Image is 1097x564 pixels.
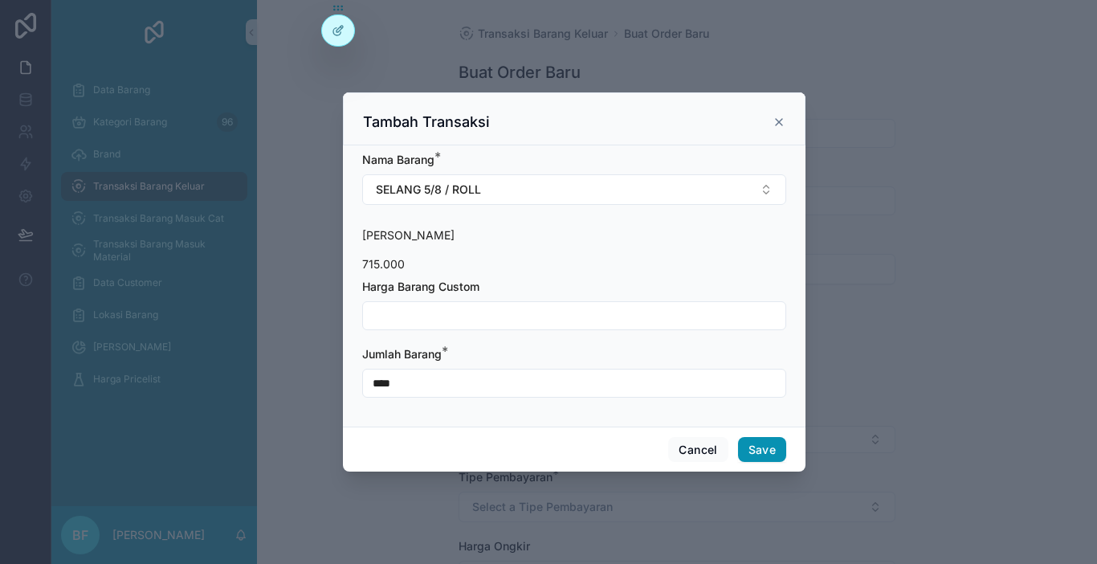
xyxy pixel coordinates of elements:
[362,280,479,293] span: Harga Barang Custom
[362,153,434,166] span: Nama Barang
[362,257,405,271] span: 715.000
[738,437,786,463] button: Save
[362,174,786,205] button: Select Button
[363,112,490,132] h3: Tambah Transaksi
[376,182,481,198] span: SELANG 5/8 / ROLL
[362,228,455,242] span: [PERSON_NAME]
[668,437,728,463] button: Cancel
[362,347,442,361] span: Jumlah Barang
